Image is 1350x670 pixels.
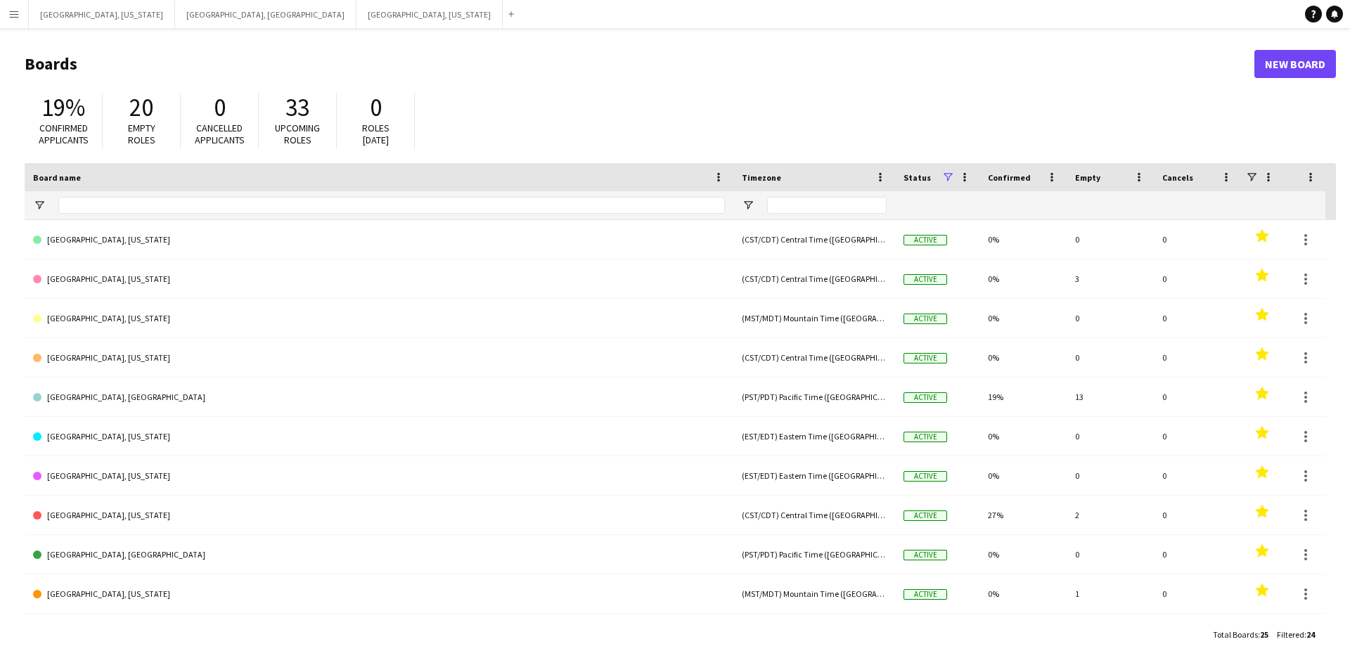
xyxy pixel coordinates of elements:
[1067,220,1154,259] div: 0
[1067,456,1154,495] div: 0
[29,1,175,28] button: [GEOGRAPHIC_DATA], [US_STATE]
[979,456,1067,495] div: 0%
[1154,299,1241,337] div: 0
[39,122,89,146] span: Confirmed applicants
[979,535,1067,574] div: 0%
[979,378,1067,416] div: 19%
[58,197,725,214] input: Board name Filter Input
[979,417,1067,456] div: 0%
[1254,50,1336,78] a: New Board
[742,199,754,212] button: Open Filter Menu
[733,574,895,613] div: (MST/MDT) Mountain Time ([GEOGRAPHIC_DATA] & [GEOGRAPHIC_DATA])
[128,122,155,146] span: Empty roles
[214,92,226,123] span: 0
[1067,299,1154,337] div: 0
[33,417,725,456] a: [GEOGRAPHIC_DATA], [US_STATE]
[175,1,356,28] button: [GEOGRAPHIC_DATA], [GEOGRAPHIC_DATA]
[33,496,725,535] a: [GEOGRAPHIC_DATA], [US_STATE]
[904,172,931,183] span: Status
[41,92,85,123] span: 19%
[1067,535,1154,574] div: 0
[1213,621,1268,648] div: :
[1306,629,1315,640] span: 24
[33,378,725,417] a: [GEOGRAPHIC_DATA], [GEOGRAPHIC_DATA]
[904,432,947,442] span: Active
[979,338,1067,377] div: 0%
[904,392,947,403] span: Active
[33,338,725,378] a: [GEOGRAPHIC_DATA], [US_STATE]
[733,535,895,574] div: (PST/PDT) Pacific Time ([GEOGRAPHIC_DATA] & [GEOGRAPHIC_DATA])
[1260,629,1268,640] span: 25
[979,496,1067,534] div: 27%
[33,199,46,212] button: Open Filter Menu
[33,456,725,496] a: [GEOGRAPHIC_DATA], [US_STATE]
[1154,574,1241,613] div: 0
[1154,614,1241,652] div: 0
[904,235,947,245] span: Active
[904,314,947,324] span: Active
[1067,259,1154,298] div: 3
[767,197,887,214] input: Timezone Filter Input
[285,92,309,123] span: 33
[33,220,725,259] a: [GEOGRAPHIC_DATA], [US_STATE]
[733,338,895,377] div: (CST/CDT) Central Time ([GEOGRAPHIC_DATA] & [GEOGRAPHIC_DATA])
[904,471,947,482] span: Active
[1067,496,1154,534] div: 2
[733,417,895,456] div: (EST/EDT) Eastern Time ([GEOGRAPHIC_DATA] & [GEOGRAPHIC_DATA])
[356,1,503,28] button: [GEOGRAPHIC_DATA], [US_STATE]
[733,220,895,259] div: (CST/CDT) Central Time ([GEOGRAPHIC_DATA] & [GEOGRAPHIC_DATA])
[979,614,1067,652] div: 0%
[1154,378,1241,416] div: 0
[1154,338,1241,377] div: 0
[904,353,947,363] span: Active
[33,259,725,299] a: [GEOGRAPHIC_DATA], [US_STATE]
[1067,378,1154,416] div: 13
[742,172,781,183] span: Timezone
[1213,629,1258,640] span: Total Boards
[904,589,947,600] span: Active
[733,614,895,652] div: (PST/PDT) Pacific Time ([GEOGRAPHIC_DATA] & [GEOGRAPHIC_DATA])
[1154,535,1241,574] div: 0
[33,172,81,183] span: Board name
[733,299,895,337] div: (MST/MDT) Mountain Time ([GEOGRAPHIC_DATA] & [GEOGRAPHIC_DATA])
[33,574,725,614] a: [GEOGRAPHIC_DATA], [US_STATE]
[904,510,947,521] span: Active
[1154,259,1241,298] div: 0
[1162,172,1193,183] span: Cancels
[979,574,1067,613] div: 0%
[129,92,153,123] span: 20
[25,53,1254,75] h1: Boards
[1154,496,1241,534] div: 0
[904,274,947,285] span: Active
[1154,220,1241,259] div: 0
[275,122,320,146] span: Upcoming roles
[1277,621,1315,648] div: :
[1154,417,1241,456] div: 0
[979,259,1067,298] div: 0%
[1067,338,1154,377] div: 0
[733,496,895,534] div: (CST/CDT) Central Time ([GEOGRAPHIC_DATA] & [GEOGRAPHIC_DATA])
[904,550,947,560] span: Active
[1154,456,1241,495] div: 0
[733,259,895,298] div: (CST/CDT) Central Time ([GEOGRAPHIC_DATA] & [GEOGRAPHIC_DATA])
[1067,574,1154,613] div: 1
[1075,172,1100,183] span: Empty
[33,614,725,653] a: [GEOGRAPHIC_DATA], [GEOGRAPHIC_DATA]
[1067,614,1154,652] div: 0
[33,299,725,338] a: [GEOGRAPHIC_DATA], [US_STATE]
[362,122,390,146] span: Roles [DATE]
[733,378,895,416] div: (PST/PDT) Pacific Time ([GEOGRAPHIC_DATA] & [GEOGRAPHIC_DATA])
[195,122,245,146] span: Cancelled applicants
[1067,417,1154,456] div: 0
[988,172,1031,183] span: Confirmed
[979,220,1067,259] div: 0%
[33,535,725,574] a: [GEOGRAPHIC_DATA], [GEOGRAPHIC_DATA]
[979,299,1067,337] div: 0%
[733,456,895,495] div: (EST/EDT) Eastern Time ([GEOGRAPHIC_DATA] & [GEOGRAPHIC_DATA])
[370,92,382,123] span: 0
[1277,629,1304,640] span: Filtered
